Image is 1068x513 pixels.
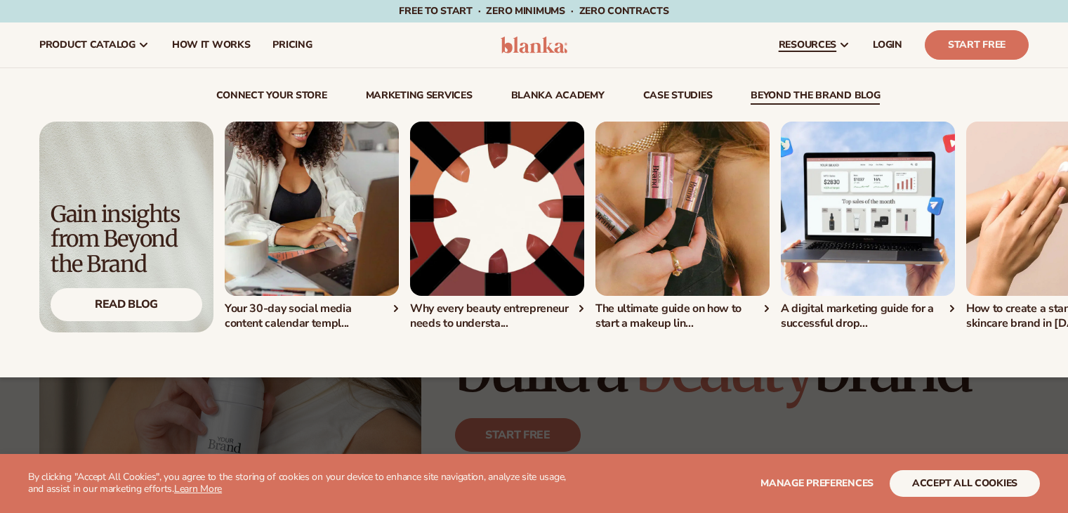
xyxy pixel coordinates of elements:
div: Gain insights from Beyond the Brand [51,202,202,277]
div: Why every beauty entrepreneur needs to understa... [410,301,584,331]
a: Start Free [925,30,1029,60]
div: Your 30-day social media content calendar templ... [225,301,399,331]
a: connect your store [216,91,327,105]
button: accept all cookies [890,470,1040,497]
a: Light background with shadow. Gain insights from Beyond the Brand Read Blog [39,122,213,332]
a: pricing [261,22,323,67]
span: Manage preferences [760,476,873,490]
a: How It Works [161,22,262,67]
span: product catalog [39,39,136,51]
a: Learn More [174,482,222,495]
a: Shopify Image 4 A digital marketing guide for a successful drop... [781,122,955,331]
a: resources [767,22,862,67]
a: case studies [643,91,713,105]
a: product catalog [28,22,161,67]
img: logo [501,37,567,53]
div: A digital marketing guide for a successful drop... [781,301,955,331]
span: pricing [272,39,312,51]
div: 1 / 5 [225,122,399,331]
div: 3 / 5 [595,122,770,331]
span: resources [779,39,836,51]
a: Shopify Image 3 The ultimate guide on how to start a makeup lin... [595,122,770,331]
a: Shopify Image 2 Your 30-day social media content calendar templ... [225,122,399,331]
div: 2 / 5 [410,122,584,331]
img: Lipstick packaging. [410,122,584,296]
a: Marketing services [366,91,473,105]
span: LOGIN [873,39,902,51]
a: beyond the brand blog [751,91,880,105]
a: Lipstick packaging. Why every beauty entrepreneur needs to understa... [410,122,584,331]
img: Shopify Image 2 [225,122,399,296]
p: By clicking "Accept All Cookies", you agree to the storing of cookies on your device to enhance s... [28,472,582,495]
a: Blanka Academy [511,91,605,105]
span: Free to start · ZERO minimums · ZERO contracts [399,4,668,18]
span: How It Works [172,39,251,51]
img: Shopify Image 4 [781,122,955,296]
img: Light background with shadow. [39,122,213,332]
div: Read Blog [51,288,202,321]
div: 4 / 5 [781,122,955,331]
a: LOGIN [862,22,914,67]
div: The ultimate guide on how to start a makeup lin... [595,301,770,331]
button: Manage preferences [760,470,873,497]
img: Shopify Image 3 [595,122,770,296]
